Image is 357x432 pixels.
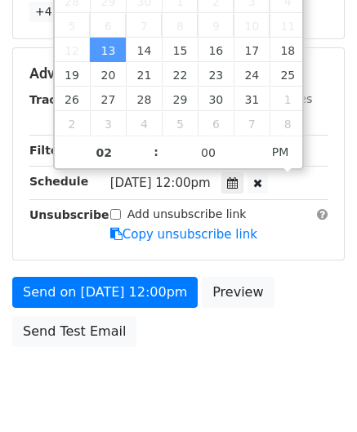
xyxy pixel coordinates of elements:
a: Copy unsubscribe link [110,227,257,242]
span: November 3, 2025 [90,111,126,136]
span: October 5, 2025 [55,13,91,38]
span: October 25, 2025 [270,62,306,87]
span: November 6, 2025 [198,111,234,136]
span: October 21, 2025 [126,62,162,87]
strong: Unsubscribe [29,208,109,221]
span: Click to toggle [258,136,303,168]
span: October 9, 2025 [198,13,234,38]
span: October 11, 2025 [270,13,306,38]
span: October 22, 2025 [162,62,198,87]
span: October 26, 2025 [55,87,91,111]
span: October 7, 2025 [126,13,162,38]
span: October 30, 2025 [198,87,234,111]
strong: Tracking [29,93,84,106]
span: : [154,136,158,168]
label: Add unsubscribe link [127,206,247,223]
span: October 28, 2025 [126,87,162,111]
strong: Filters [29,144,71,157]
span: November 8, 2025 [270,111,306,136]
iframe: Chat Widget [275,354,357,432]
span: October 14, 2025 [126,38,162,62]
a: Preview [202,277,274,308]
h5: Advanced [29,65,328,82]
span: October 24, 2025 [234,62,270,87]
span: October 20, 2025 [90,62,126,87]
span: November 1, 2025 [270,87,306,111]
span: October 8, 2025 [162,13,198,38]
input: Minute [158,136,258,169]
input: Hour [55,136,154,169]
span: October 29, 2025 [162,87,198,111]
span: October 6, 2025 [90,13,126,38]
span: November 4, 2025 [126,111,162,136]
span: October 10, 2025 [234,13,270,38]
span: October 18, 2025 [270,38,306,62]
span: [DATE] 12:00pm [110,176,211,190]
span: October 13, 2025 [90,38,126,62]
span: October 12, 2025 [55,38,91,62]
span: November 2, 2025 [55,111,91,136]
a: Send on [DATE] 12:00pm [12,277,198,308]
span: October 31, 2025 [234,87,270,111]
a: Send Test Email [12,316,136,347]
span: October 23, 2025 [198,62,234,87]
span: October 17, 2025 [234,38,270,62]
span: October 27, 2025 [90,87,126,111]
strong: Schedule [29,175,88,188]
a: +47 more [29,2,98,22]
span: October 19, 2025 [55,62,91,87]
span: October 16, 2025 [198,38,234,62]
span: October 15, 2025 [162,38,198,62]
span: November 5, 2025 [162,111,198,136]
span: November 7, 2025 [234,111,270,136]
